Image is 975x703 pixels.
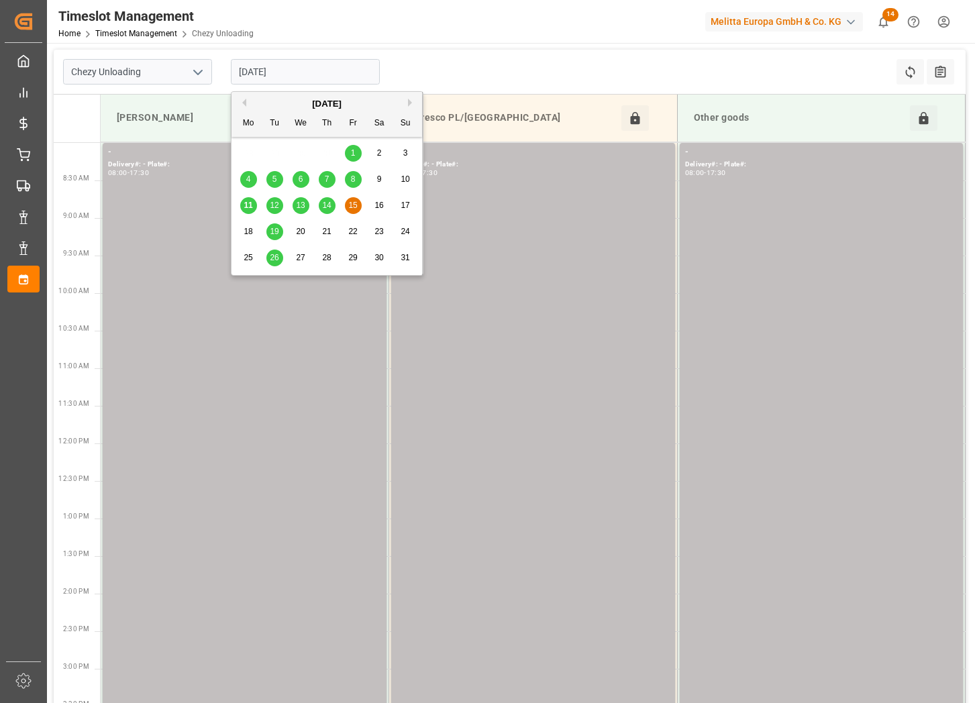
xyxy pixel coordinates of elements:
span: 3 [403,148,408,158]
div: Tu [266,115,283,132]
div: - [704,170,706,176]
input: DD-MM-YYYY [231,59,380,85]
div: 08:00 [685,170,705,176]
input: Type to search/select [63,59,212,85]
span: 8:30 AM [63,174,89,182]
a: Timeslot Management [95,29,177,38]
span: 14 [322,201,331,210]
div: Cofresco PL/[GEOGRAPHIC_DATA] [400,105,621,131]
div: Choose Friday, August 15th, 2025 [345,197,362,214]
span: 12:30 PM [58,475,89,482]
div: Choose Tuesday, August 19th, 2025 [266,223,283,240]
div: Choose Saturday, August 23rd, 2025 [371,223,388,240]
div: Mo [240,115,257,132]
div: Choose Monday, August 25th, 2025 [240,250,257,266]
span: 2:00 PM [63,588,89,595]
span: 28 [322,253,331,262]
div: We [293,115,309,132]
div: Sa [371,115,388,132]
span: 18 [244,227,252,236]
div: [PERSON_NAME] [111,105,333,131]
div: month 2025-08 [236,140,419,271]
button: Next Month [408,99,416,107]
div: Choose Sunday, August 17th, 2025 [397,197,414,214]
span: 10:30 AM [58,325,89,332]
div: Choose Wednesday, August 6th, 2025 [293,171,309,188]
div: Choose Saturday, August 16th, 2025 [371,197,388,214]
button: Previous Month [238,99,246,107]
div: 17:30 [707,170,726,176]
div: Melitta Europa GmbH & Co. KG [705,12,863,32]
div: Choose Monday, August 18th, 2025 [240,223,257,240]
div: Choose Thursday, August 14th, 2025 [319,197,336,214]
span: 11:30 AM [58,400,89,407]
span: 12 [270,201,278,210]
div: - [108,146,381,159]
span: 16 [374,201,383,210]
div: Th [319,115,336,132]
span: 29 [348,253,357,262]
div: Choose Friday, August 22nd, 2025 [345,223,362,240]
div: Choose Friday, August 1st, 2025 [345,145,362,162]
span: 24 [401,227,409,236]
span: 2 [377,148,382,158]
span: 1:00 PM [63,512,89,520]
div: Delivery#: - Plate#: [397,159,670,170]
div: Choose Friday, August 8th, 2025 [345,171,362,188]
span: 27 [296,253,305,262]
div: Delivery#: - Plate#: [685,159,958,170]
span: 3:00 PM [63,663,89,670]
div: Choose Monday, August 11th, 2025 [240,197,257,214]
div: Other goods [688,105,910,131]
div: 17:30 [418,170,438,176]
div: 08:00 [108,170,127,176]
span: 20 [296,227,305,236]
div: Choose Sunday, August 31st, 2025 [397,250,414,266]
span: 25 [244,253,252,262]
span: 9:00 AM [63,212,89,219]
span: 2:30 PM [63,625,89,633]
span: 6 [299,174,303,184]
div: Choose Saturday, August 9th, 2025 [371,171,388,188]
div: Choose Saturday, August 30th, 2025 [371,250,388,266]
span: 9:30 AM [63,250,89,257]
div: Choose Sunday, August 3rd, 2025 [397,145,414,162]
span: 10:00 AM [58,287,89,294]
span: 11 [244,201,252,210]
div: Choose Wednesday, August 13th, 2025 [293,197,309,214]
div: Su [397,115,414,132]
div: Choose Sunday, August 10th, 2025 [397,171,414,188]
span: 31 [401,253,409,262]
span: 1 [351,148,356,158]
span: 8 [351,174,356,184]
div: Choose Tuesday, August 5th, 2025 [266,171,283,188]
div: Choose Tuesday, August 26th, 2025 [266,250,283,266]
button: open menu [187,62,207,83]
span: 7 [325,174,329,184]
div: 17:30 [130,170,149,176]
span: 30 [374,253,383,262]
span: 22 [348,227,357,236]
span: 21 [322,227,331,236]
div: Choose Friday, August 29th, 2025 [345,250,362,266]
div: Fr [345,115,362,132]
span: 23 [374,227,383,236]
span: 12:00 PM [58,437,89,445]
span: 11:00 AM [58,362,89,370]
div: Choose Sunday, August 24th, 2025 [397,223,414,240]
span: 13 [296,201,305,210]
span: 14 [882,8,899,21]
span: 17 [401,201,409,210]
div: Choose Monday, August 4th, 2025 [240,171,257,188]
span: 15 [348,201,357,210]
span: 5 [272,174,277,184]
div: Choose Thursday, August 21st, 2025 [319,223,336,240]
div: Choose Tuesday, August 12th, 2025 [266,197,283,214]
div: - [685,146,958,159]
a: Home [58,29,81,38]
div: [DATE] [232,97,422,111]
span: 1:30 PM [63,550,89,557]
span: 19 [270,227,278,236]
span: 10 [401,174,409,184]
button: Help Center [899,7,929,37]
